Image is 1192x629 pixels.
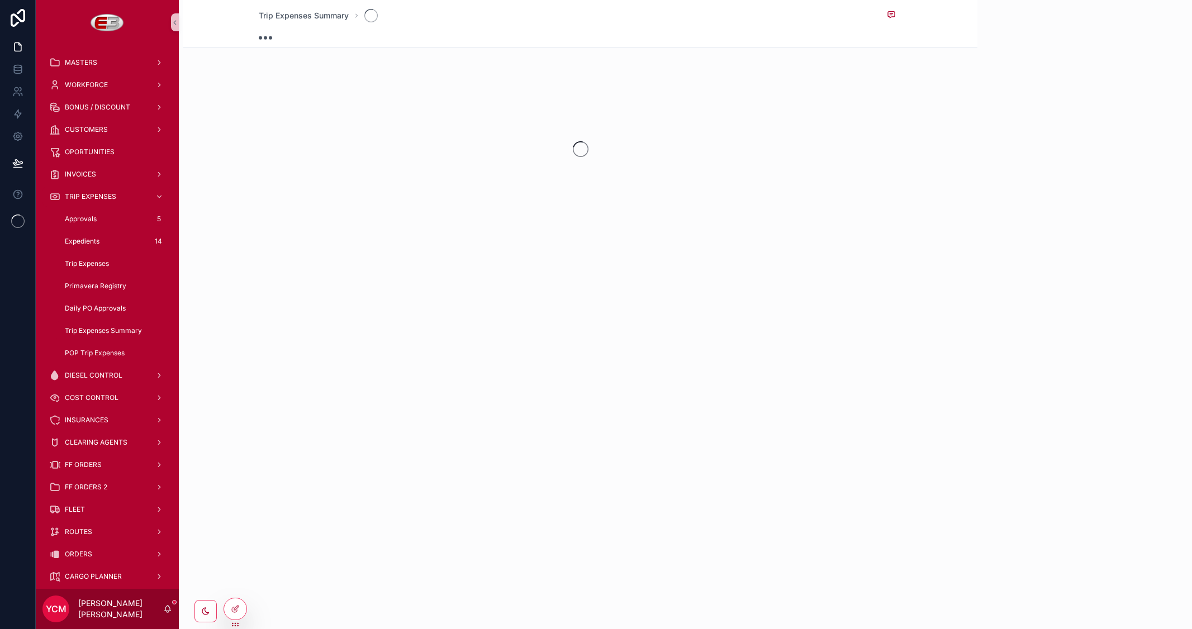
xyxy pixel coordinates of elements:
[65,393,118,402] span: COST CONTROL
[56,254,172,274] a: Trip Expenses
[56,276,172,296] a: Primavera Registry
[65,58,97,67] span: MASTERS
[42,97,172,117] a: BONUS / DISCOUNT
[65,80,108,89] span: WORKFORCE
[65,438,127,447] span: CLEARING AGENTS
[65,192,116,201] span: TRIP EXPENSES
[65,282,126,290] span: Primavera Registry
[42,477,172,497] a: FF ORDERS 2
[42,566,172,587] a: CARGO PLANNER
[56,321,172,341] a: Trip Expenses Summary
[152,212,165,226] div: 5
[42,120,172,140] a: CUSTOMERS
[42,499,172,520] a: FLEET
[65,259,109,268] span: Trip Expenses
[42,164,172,184] a: INVOICES
[42,455,172,475] a: FF ORDERS
[42,142,172,162] a: OPORTUNITIES
[151,235,165,248] div: 14
[65,125,108,134] span: CUSTOMERS
[65,550,92,559] span: ORDERS
[36,45,179,589] div: scrollable content
[65,572,122,581] span: CARGO PLANNER
[65,237,99,246] span: Expedients
[65,103,130,112] span: BONUS / DISCOUNT
[56,209,172,229] a: Approvals5
[65,304,126,313] span: Daily PO Approvals
[65,460,102,469] span: FF ORDERS
[42,187,172,207] a: TRIP EXPENSES
[259,10,349,21] a: Trip Expenses Summary
[42,388,172,408] a: COST CONTROL
[65,527,92,536] span: ROUTES
[56,298,172,318] a: Daily PO Approvals
[42,365,172,385] a: DIESEL CONTROL
[65,371,122,380] span: DIESEL CONTROL
[42,410,172,430] a: INSURANCES
[65,215,97,223] span: Approvals
[65,505,85,514] span: FLEET
[65,349,125,358] span: POP Trip Expenses
[65,170,96,179] span: INVOICES
[42,544,172,564] a: ORDERS
[56,231,172,251] a: Expedients14
[65,483,107,492] span: FF ORDERS 2
[91,13,125,31] img: App logo
[42,432,172,452] a: CLEARING AGENTS
[42,522,172,542] a: ROUTES
[46,602,67,616] span: YCM
[65,326,142,335] span: Trip Expenses Summary
[65,416,108,425] span: INSURANCES
[56,343,172,363] a: POP Trip Expenses
[65,147,115,156] span: OPORTUNITIES
[78,598,163,620] p: [PERSON_NAME] [PERSON_NAME]
[42,53,172,73] a: MASTERS
[42,75,172,95] a: WORKFORCE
